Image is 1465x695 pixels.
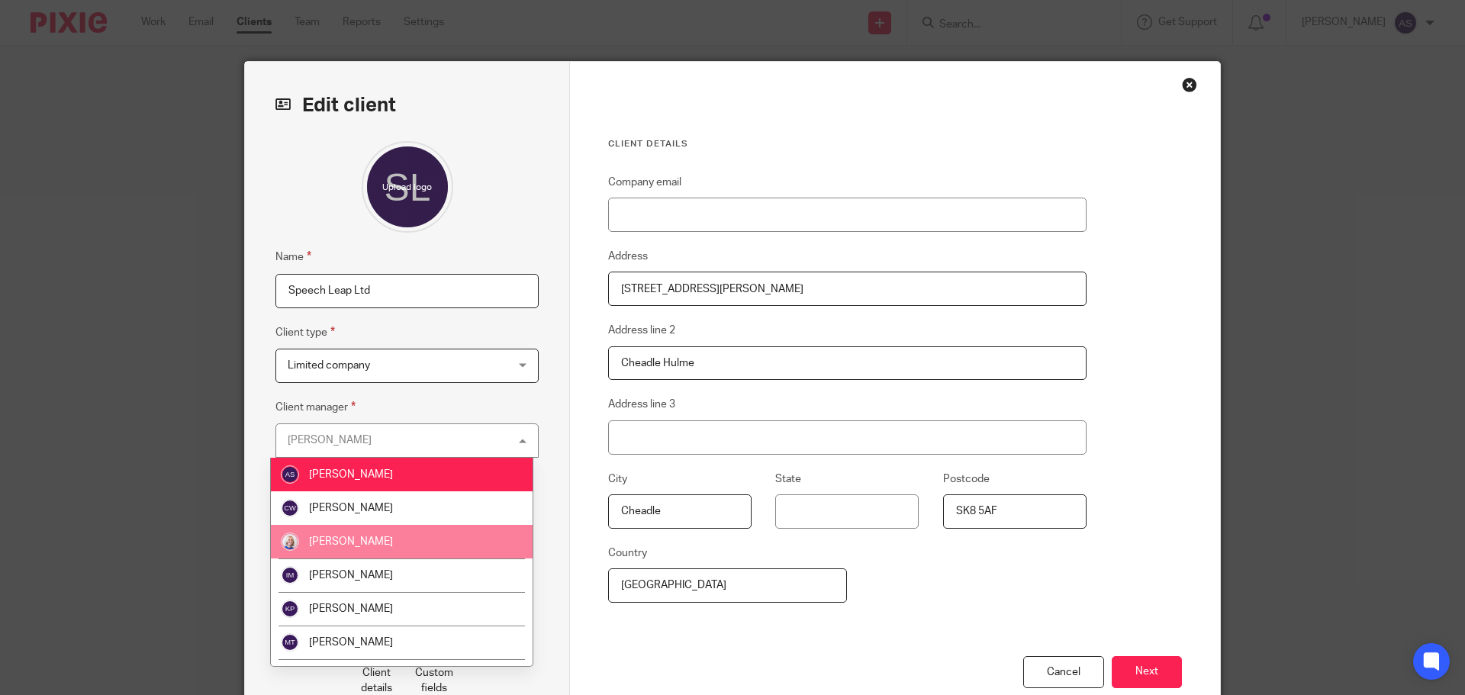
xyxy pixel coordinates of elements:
img: svg%3E [281,499,299,517]
label: Address line 2 [608,323,675,338]
img: svg%3E [281,566,299,584]
img: svg%3E [281,465,299,484]
img: svg%3E [281,633,299,652]
span: [PERSON_NAME] [309,637,393,648]
label: Client manager [275,398,356,416]
div: Close this dialog window [1182,77,1197,92]
label: City [608,471,627,487]
span: [PERSON_NAME] [309,536,393,547]
span: Limited company [288,360,370,371]
label: State [775,471,801,487]
label: Country [608,545,647,561]
label: Company email [608,175,681,190]
span: [PERSON_NAME] [309,469,393,480]
label: Address line 3 [608,397,675,412]
span: [PERSON_NAME] [309,503,393,513]
label: Client type [275,323,335,341]
button: Next [1112,656,1182,689]
img: svg%3E [281,600,299,618]
div: [PERSON_NAME] [288,435,372,446]
span: [PERSON_NAME] [309,603,393,614]
h2: Edit client [275,92,539,118]
label: Postcode [943,471,990,487]
label: Address [608,249,648,264]
h3: Client details [608,138,1087,150]
img: Low%20Res%20-%20Your%20Support%20Team%20-5.jpg [281,533,299,551]
div: Cancel [1023,656,1104,689]
label: Name [275,248,311,265]
span: [PERSON_NAME] [309,570,393,581]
